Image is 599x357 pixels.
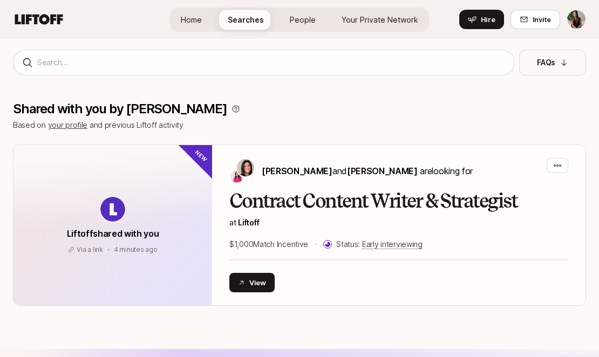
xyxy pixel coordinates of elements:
[332,166,418,176] span: and
[114,245,158,253] span: September 25, 2025 1:54pm
[229,190,568,212] h2: Contract Content Writer & Strategist
[567,10,586,29] img: Ciara Cornette
[13,119,586,132] p: Based on and previous Liftoff activity
[336,238,423,251] p: Status:
[362,239,423,249] span: Early interviewing
[48,120,88,129] a: your profile
[290,14,316,25] span: People
[533,14,551,25] span: Invite
[67,228,159,239] span: Liftoff shared with you
[262,166,332,176] span: [PERSON_NAME]
[281,10,324,30] a: People
[262,164,473,178] p: are looking for
[228,14,264,25] span: Searches
[333,10,427,30] a: Your Private Network
[181,14,202,25] span: Home
[459,10,504,29] button: Hire
[13,101,227,116] p: Shared with you by [PERSON_NAME]
[230,170,243,183] img: Emma Frane
[519,50,586,75] button: FAQs
[229,216,568,229] p: at
[172,10,210,30] a: Home
[77,245,103,255] p: Via a link
[510,10,560,29] button: Invite
[177,127,230,180] div: New
[537,56,555,69] p: FAQs
[567,10,586,29] button: Ciara Cornette
[238,218,259,227] span: Liftoff
[481,14,495,25] span: Hire
[100,197,125,222] img: avatar-url
[229,238,308,251] p: $1,000 Match Incentive
[37,56,506,69] input: Search...
[237,159,254,176] img: Eleanor Morgan
[342,14,418,25] span: Your Private Network
[347,166,418,176] span: [PERSON_NAME]
[219,10,273,30] a: Searches
[229,273,275,292] button: View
